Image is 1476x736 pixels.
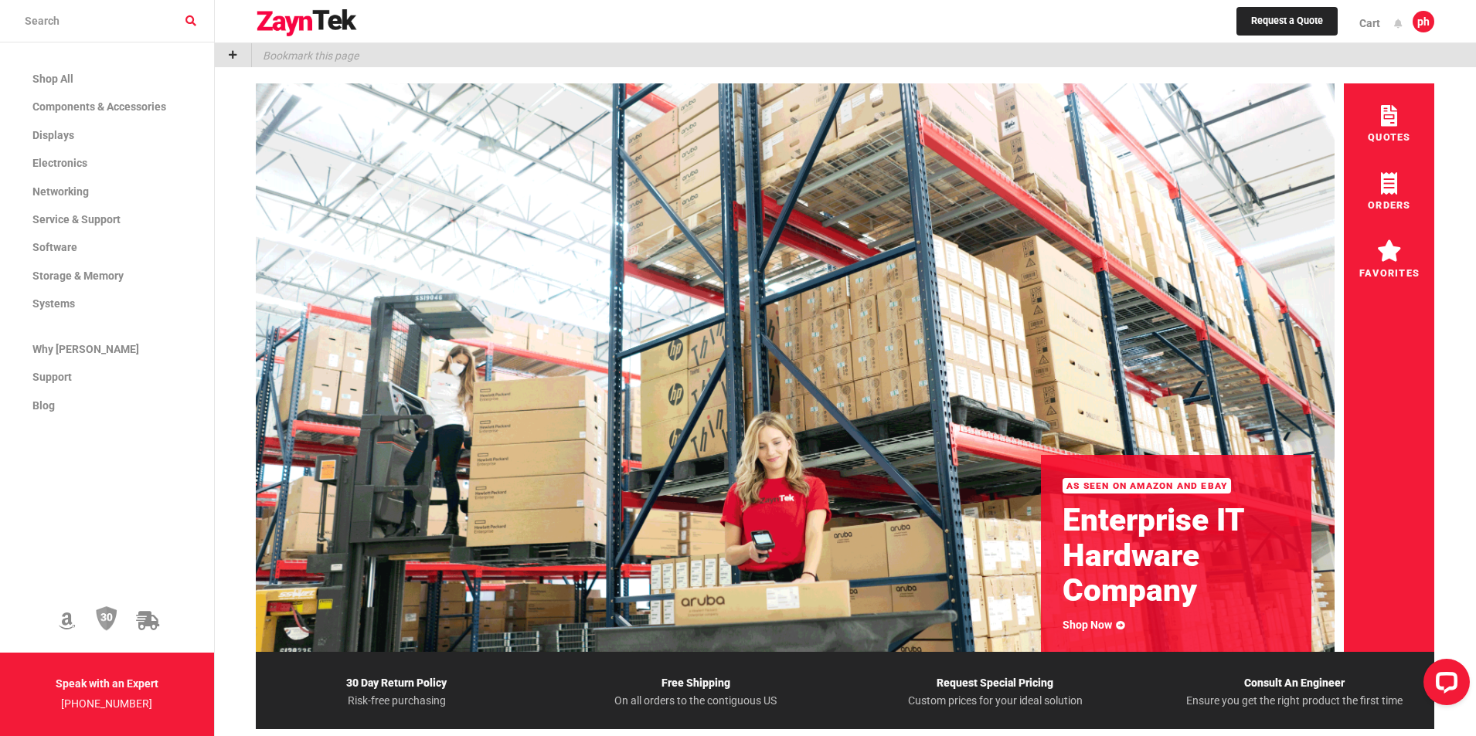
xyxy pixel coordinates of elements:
h2: Enterprise IT Hardware Company [1063,503,1290,609]
p: Orders [1344,196,1434,214]
p: Free Shipping [556,673,836,694]
p: 30 Day Return Policy [256,673,536,694]
span: Shop All [32,73,73,85]
a: Favorites [1344,240,1434,308]
a: Orders [1344,173,1434,241]
p: Consult An Engineer [1154,673,1434,694]
span: Networking [32,185,89,198]
span: Cart [1359,17,1380,29]
p: Risk-free purchasing [256,694,536,707]
span: Blog [32,399,55,412]
span: Software [32,241,77,253]
strong: Speak with an Expert [56,677,158,690]
p: Custom prices for your ideal solution [855,694,1135,707]
iframe: LiveChat chat widget [1411,653,1476,717]
span: Service & Support [32,213,121,226]
span: Displays [32,129,74,141]
p: Bookmark this page [252,43,359,67]
p: Ensure you get the right product the first time [1154,694,1434,707]
img: 30 Day Return Policy [96,605,117,632]
a: [PHONE_NUMBER] [61,697,152,710]
a: Shop Now [1063,619,1125,631]
span: Electronics [32,157,87,169]
p: Quotes [1344,128,1434,146]
a: Cart [1348,4,1391,42]
span: Why [PERSON_NAME] [32,343,139,355]
img: logo [256,9,358,37]
span: ph [1417,13,1430,30]
div: As Seen On Amazon and Ebay [1063,478,1230,493]
p: On all orders to the contiguous US [556,694,836,707]
span: Systems [32,297,75,310]
span: Storage & Memory [32,270,124,282]
a: Quotes [1344,105,1434,173]
a: Request a Quote [1236,7,1338,36]
p: Favorites [1344,264,1434,282]
span: Components & Accessories [32,100,166,113]
span: Support [32,371,72,383]
p: Request Special Pricing [855,673,1135,694]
